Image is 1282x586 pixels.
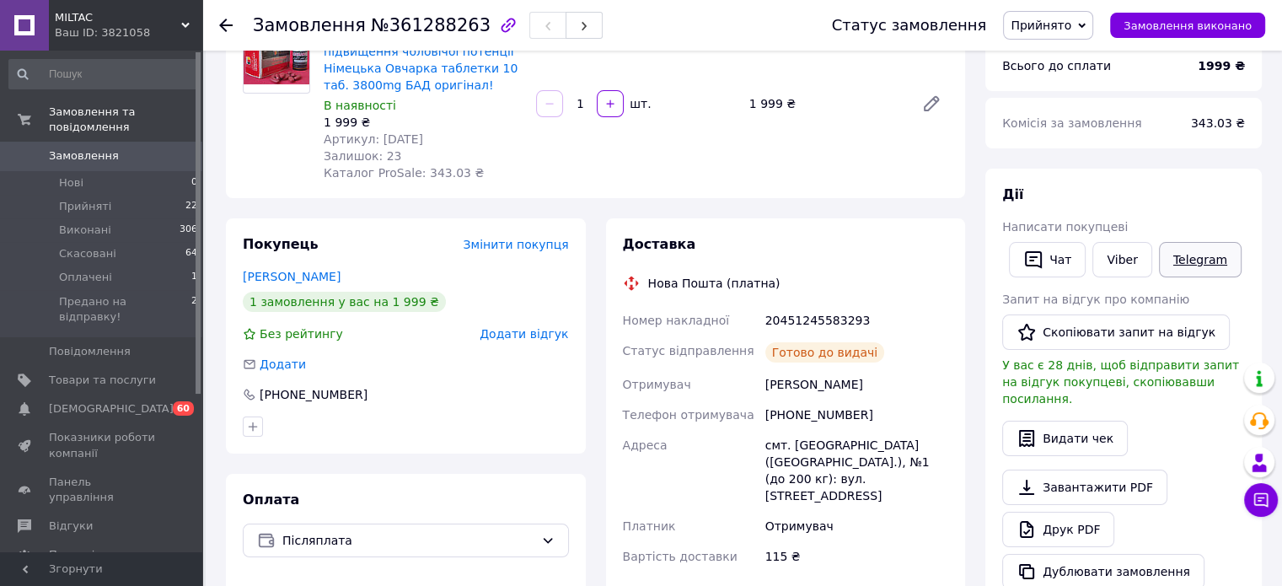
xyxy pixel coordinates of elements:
span: Виконані [59,223,111,238]
a: Редагувати [915,87,948,121]
a: Друк PDF [1002,512,1114,547]
span: Адреса [623,438,668,452]
span: Оплачені [59,270,112,285]
div: [PHONE_NUMBER] [258,386,369,403]
a: Telegram [1159,242,1242,277]
span: Всього до сплати [1002,59,1111,73]
span: Змінити покупця [464,238,569,251]
span: Замовлення [49,148,119,164]
span: Предано на відправку! [59,294,191,325]
span: В наявності [324,99,396,112]
span: Показники роботи компанії [49,430,156,460]
span: 0 [191,175,197,191]
span: MILTAC [55,10,181,25]
button: Скопіювати запит на відгук [1002,315,1230,350]
span: Платник [623,519,676,533]
div: Нова Пошта (платна) [644,275,785,292]
a: Завантажити PDF [1002,470,1167,505]
img: Сильні таблетки для підвищення чоловічої потенції Німецька Овчарка таблетки 10 таб. 3800mg БАД ор... [244,35,309,84]
span: Написати покупцеві [1002,220,1128,234]
span: №361288263 [371,15,491,35]
a: Сильні таблетки для підвищення чоловічої потенції Німецька Овчарка таблетки 10 таб. 3800mg БАД ор... [324,28,518,92]
span: Оплата [243,492,299,508]
span: Без рейтингу [260,327,343,341]
span: Комісія за замовлення [1002,116,1142,130]
a: [PERSON_NAME] [243,270,341,283]
span: Номер накладної [623,314,730,327]
span: Каталог ProSale: 343.03 ₴ [324,166,484,180]
button: Видати чек [1002,421,1128,456]
div: Статус замовлення [832,17,987,34]
span: 22 [185,199,197,214]
span: 343.03 ₴ [1191,116,1245,130]
div: [PERSON_NAME] [762,369,952,400]
span: Дії [1002,186,1023,202]
span: Телефон отримувача [623,408,754,422]
span: Додати відгук [480,327,568,341]
div: [PHONE_NUMBER] [762,400,952,430]
span: У вас є 28 днів, щоб відправити запит на відгук покупцеві, скопіювавши посилання. [1002,358,1239,406]
span: Прийняті [59,199,111,214]
span: Доставка [623,236,696,252]
span: Товари та послуги [49,373,156,388]
span: Замовлення та повідомлення [49,105,202,135]
span: Залишок: 23 [324,149,401,163]
span: 64 [185,246,197,261]
div: 1 999 ₴ [743,92,908,116]
span: Післяплата [282,531,534,550]
div: Готово до видачі [765,342,885,363]
span: 1 [191,270,197,285]
span: Покупці [49,547,94,562]
span: Вартість доставки [623,550,738,563]
span: Прийнято [1011,19,1071,32]
b: 1999 ₴ [1198,59,1245,73]
div: Повернутися назад [219,17,233,34]
span: Запит на відгук про компанію [1002,293,1189,306]
span: Додати [260,358,306,371]
button: Чат з покупцем [1244,483,1278,517]
div: шт. [625,95,652,112]
div: 1 999 ₴ [324,114,523,131]
div: 1 замовлення у вас на 1 999 ₴ [243,292,446,312]
div: 115 ₴ [762,541,952,572]
span: Артикул: [DATE] [324,132,423,146]
input: Пошук [8,59,199,89]
div: 20451245583293 [762,305,952,336]
span: Панель управління [49,475,156,505]
span: Відгуки [49,519,93,534]
span: 306 [180,223,197,238]
div: Ваш ID: 3821058 [55,25,202,40]
span: Замовлення [253,15,366,35]
div: смт. [GEOGRAPHIC_DATA] ([GEOGRAPHIC_DATA].), №1 (до 200 кг): вул. [STREET_ADDRESS] [762,430,952,511]
span: Покупець [243,236,319,252]
button: Замовлення виконано [1110,13,1265,38]
span: 2 [191,294,197,325]
span: Статус відправлення [623,344,754,358]
span: Отримувач [623,378,691,391]
div: Отримувач [762,511,952,541]
span: [DEMOGRAPHIC_DATA] [49,401,174,417]
button: Чат [1009,242,1086,277]
span: Повідомлення [49,344,131,359]
span: Нові [59,175,83,191]
a: Viber [1092,242,1151,277]
span: Скасовані [59,246,116,261]
span: Замовлення виконано [1124,19,1252,32]
span: 60 [173,401,194,416]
